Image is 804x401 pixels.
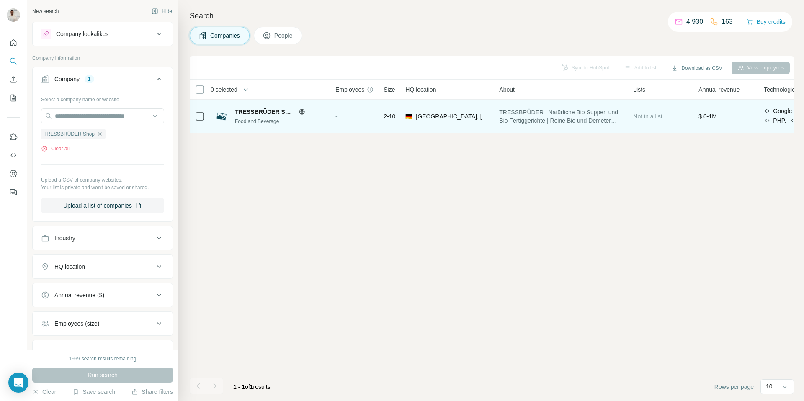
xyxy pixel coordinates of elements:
p: Your list is private and won't be saved or shared. [41,184,164,191]
button: Upload a list of companies [41,198,164,213]
span: TRESSBRÜDER Shop [44,130,95,138]
span: Technologies [764,85,798,94]
p: Upload a CSV of company websites. [41,176,164,184]
button: Annual revenue ($) [33,285,173,305]
div: 1999 search results remaining [69,355,137,362]
span: Employees [335,85,364,94]
div: Select a company name or website [41,93,164,103]
button: Clear [32,388,56,396]
span: TRESSBRÜDER Shop [235,108,294,116]
span: Size [384,85,395,94]
img: Avatar [7,8,20,22]
button: Download as CSV [665,62,728,75]
div: Industry [54,234,75,242]
span: HQ location [405,85,436,94]
span: About [499,85,515,94]
p: Company information [32,54,173,62]
button: Search [7,54,20,69]
div: HQ location [54,262,85,271]
button: My lists [7,90,20,105]
button: Buy credits [747,16,786,28]
span: results [233,383,271,390]
span: of [245,383,250,390]
button: Share filters [131,388,173,396]
div: Food and Beverage [235,118,325,125]
span: 1 - 1 [233,383,245,390]
span: Rows per page [714,383,754,391]
img: Logo of TRESSBRÜDER Shop [215,110,228,123]
p: 10 [766,382,773,391]
span: PHP, [773,116,786,125]
span: 1 [250,383,253,390]
button: Technologies [33,342,173,362]
span: 2-10 [384,112,395,121]
button: Quick start [7,35,20,50]
span: TRESSBRÜDER | Natürliche Bio Suppen und Bio Fertiggerichte | Reine Bio und Demeter Qualität | Ohn... [499,108,623,125]
button: Employees (size) [33,314,173,334]
span: - [335,113,338,120]
span: Companies [210,31,241,40]
button: Clear all [41,145,70,152]
h4: Search [190,10,794,22]
button: Enrich CSV [7,72,20,87]
button: Feedback [7,185,20,200]
button: Hide [146,5,178,18]
p: 4,930 [686,17,703,27]
button: Dashboard [7,166,20,181]
span: $ 0-1M [698,113,717,120]
div: Company lookalikes [56,30,108,38]
div: Annual revenue ($) [54,291,104,299]
p: 163 [722,17,733,27]
span: 🇩🇪 [405,112,412,121]
button: Company1 [33,69,173,93]
button: Industry [33,228,173,248]
button: Save search [72,388,115,396]
div: Company [54,75,80,83]
div: New search [32,8,59,15]
span: Lists [633,85,645,94]
span: [GEOGRAPHIC_DATA], [GEOGRAPHIC_DATA] [416,112,489,121]
div: 1 [85,75,94,83]
span: Not in a list [633,113,662,120]
span: People [274,31,294,40]
button: Use Surfe API [7,148,20,163]
button: Use Surfe on LinkedIn [7,129,20,144]
button: HQ location [33,257,173,277]
span: Annual revenue [698,85,740,94]
span: 0 selected [211,85,237,94]
div: Technologies [54,348,89,356]
div: Employees (size) [54,319,99,328]
div: Open Intercom Messenger [8,373,28,393]
button: Company lookalikes [33,24,173,44]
